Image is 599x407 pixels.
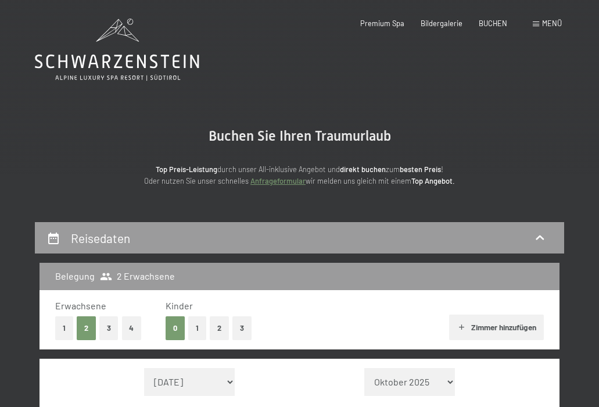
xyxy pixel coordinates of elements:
a: BUCHEN [479,19,507,28]
span: Buchen Sie Ihren Traumurlaub [209,128,391,144]
button: Zimmer hinzufügen [449,315,544,340]
button: 2 [210,316,229,340]
button: 4 [122,316,142,340]
button: 0 [166,316,185,340]
strong: besten Preis [400,165,441,174]
strong: direkt buchen [340,165,386,174]
span: 2 Erwachsene [100,270,175,283]
span: Menü [542,19,562,28]
h3: Belegung [55,270,95,283]
a: Anfrageformular [250,176,306,185]
p: durch unser All-inklusive Angebot und zum ! Oder nutzen Sie unser schnelles wir melden uns gleich... [67,163,532,187]
h2: Reisedaten [71,231,130,245]
button: 1 [55,316,73,340]
button: 3 [232,316,252,340]
button: 1 [188,316,206,340]
span: Kinder [166,300,193,311]
button: 3 [99,316,119,340]
a: Premium Spa [360,19,404,28]
button: 2 [77,316,96,340]
span: Erwachsene [55,300,106,311]
strong: Top Angebot. [411,176,455,185]
a: Bildergalerie [421,19,462,28]
strong: Top Preis-Leistung [156,165,217,174]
